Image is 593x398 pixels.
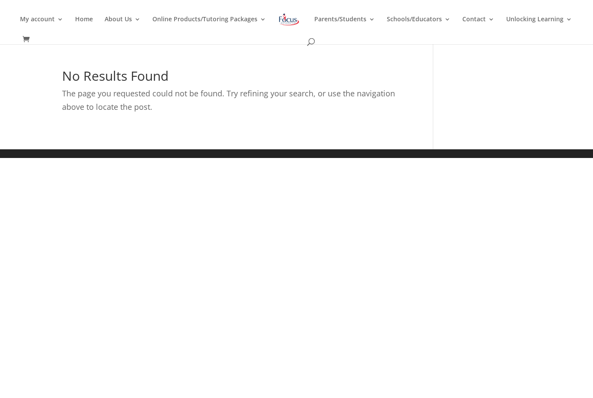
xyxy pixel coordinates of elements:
a: Parents/Students [314,16,375,36]
a: About Us [105,16,141,36]
a: Online Products/Tutoring Packages [152,16,266,36]
p: The page you requested could not be found. Try refining your search, or use the navigation above ... [62,87,407,113]
img: Focus on Learning [278,12,300,27]
h1: No Results Found [62,69,407,87]
a: Home [75,16,93,36]
a: Contact [462,16,494,36]
a: Unlocking Learning [506,16,572,36]
a: Schools/Educators [387,16,451,36]
a: My account [20,16,63,36]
